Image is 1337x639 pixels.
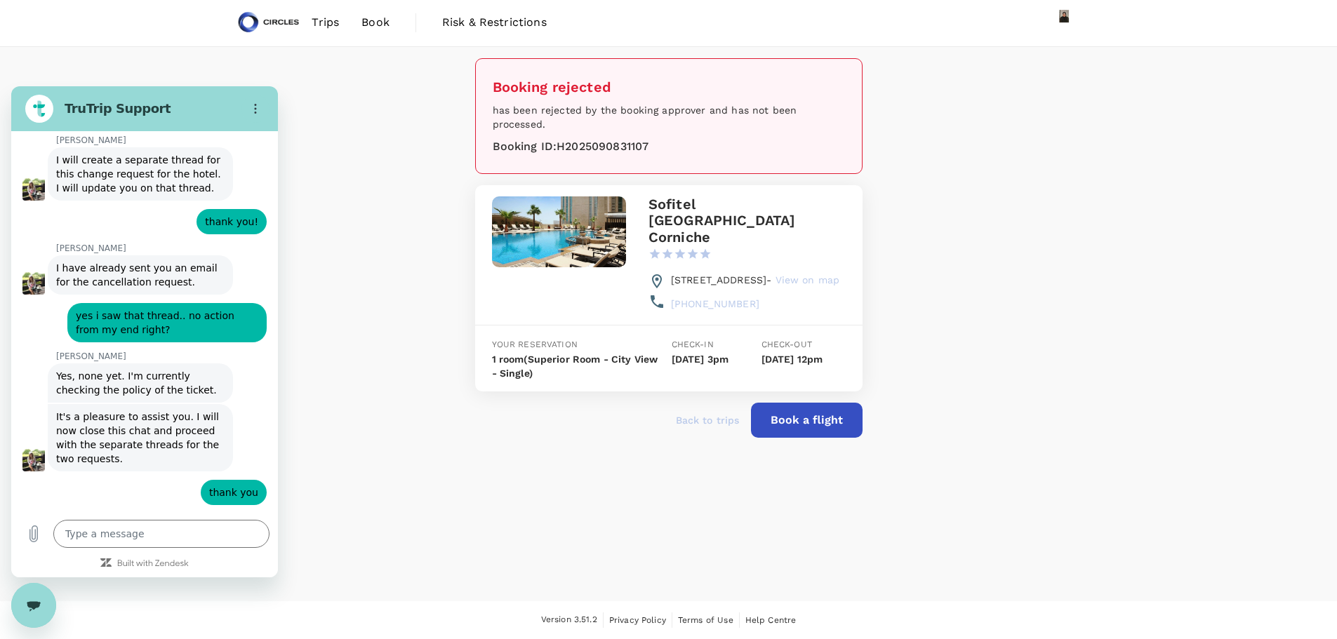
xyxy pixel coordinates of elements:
[45,175,213,203] span: I have already sent you an email for the cancellation request.
[493,137,845,156] div: Booking ID : H2025090831107
[761,352,846,366] p: [DATE] 12pm
[65,222,247,250] span: yes i saw that thread.. no action from my end right?
[106,473,178,483] a: Built with Zendesk: Visit the Zendesk website in a new tab
[609,612,666,628] a: Privacy Policy
[745,615,797,625] span: Help Centre
[11,583,56,628] iframe: Button to launch messaging window, conversation in progress
[194,128,247,142] span: thank you!
[671,274,839,285] span: [STREET_ADDRESS] -
[198,399,247,413] span: thank you
[648,196,846,245] h3: Sofitel [GEOGRAPHIC_DATA] Corniche
[745,612,797,628] a: Help Centre
[492,196,626,267] img: Sofitel Abu Dhabi Corniche - Exterior
[476,59,845,156] div: has been rejected by the booking approver and has not been processed.
[676,413,740,427] a: Back to trips
[312,14,339,31] span: Trips
[11,86,278,577] iframe: Messaging window
[493,76,845,98] div: Booking rejected
[609,615,666,625] span: Privacy Policy
[492,352,666,380] p: 1 room (Superior Room - City View - Single)
[8,433,36,462] button: Upload file
[45,156,267,168] p: [PERSON_NAME]
[776,274,840,285] a: View on map
[237,7,301,38] img: Circles
[678,612,733,628] a: Terms of Use
[751,414,863,425] a: Book a flight
[541,613,597,627] span: Version 3.51.2
[45,323,213,379] span: It's a pleasure to assist you. I will now close this chat and proceed with the separate threads f...
[672,339,714,349] span: Check-in
[45,264,267,276] p: [PERSON_NAME]
[678,615,733,625] span: Terms of Use
[751,403,863,438] button: Book a flight
[442,14,547,31] span: Risk & Restrictions
[361,14,390,31] span: Book
[672,352,756,366] p: [DATE] 3pm
[45,283,213,311] span: Yes, none yet. I'm currently checking the policy of the ticket.
[671,298,759,309] a: [PHONE_NUMBER]
[761,339,812,349] span: Check-out
[1051,8,1079,36] img: Azizi Ratna Yulis Mohd Zin
[492,339,578,349] span: Your reservation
